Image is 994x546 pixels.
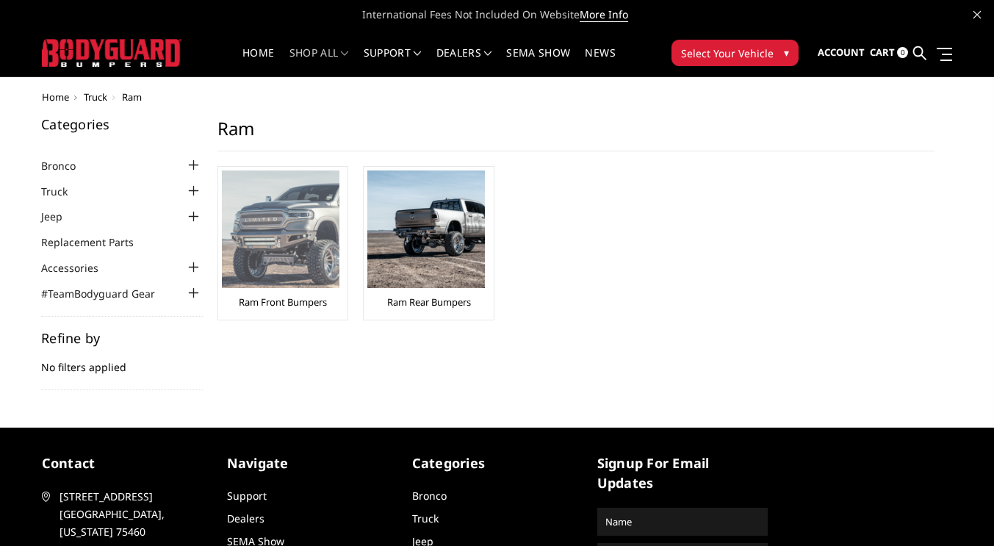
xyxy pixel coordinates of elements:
[84,90,107,104] a: Truck
[412,511,439,525] a: Truck
[681,46,774,61] span: Select Your Vehicle
[818,33,865,73] a: Account
[239,295,327,309] a: Ram Front Bumpers
[41,209,81,224] a: Jeep
[671,40,799,66] button: Select Your Vehicle
[818,46,865,59] span: Account
[60,488,209,541] span: [STREET_ADDRESS] [GEOGRAPHIC_DATA], [US_STATE] 75460
[289,48,349,76] a: shop all
[585,48,615,76] a: News
[870,46,895,59] span: Cart
[41,184,86,199] a: Truck
[122,90,142,104] span: Ram
[784,45,789,60] span: ▾
[41,286,173,301] a: #TeamBodyguard Gear
[41,118,203,131] h5: Categories
[217,118,934,151] h1: Ram
[227,453,397,473] h5: Navigate
[42,90,69,104] a: Home
[41,331,203,390] div: No filters applied
[387,295,471,309] a: Ram Rear Bumpers
[41,158,94,173] a: Bronco
[870,33,908,73] a: Cart 0
[41,331,203,345] h5: Refine by
[227,511,264,525] a: Dealers
[41,260,117,276] a: Accessories
[897,47,908,58] span: 0
[364,48,422,76] a: Support
[580,7,628,22] a: More Info
[412,489,447,503] a: Bronco
[227,489,267,503] a: Support
[242,48,274,76] a: Home
[506,48,570,76] a: SEMA Show
[597,453,768,493] h5: signup for email updates
[42,39,181,66] img: BODYGUARD BUMPERS
[436,48,492,76] a: Dealers
[599,510,766,534] input: Name
[42,453,212,473] h5: contact
[412,453,583,473] h5: Categories
[41,234,152,250] a: Replacement Parts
